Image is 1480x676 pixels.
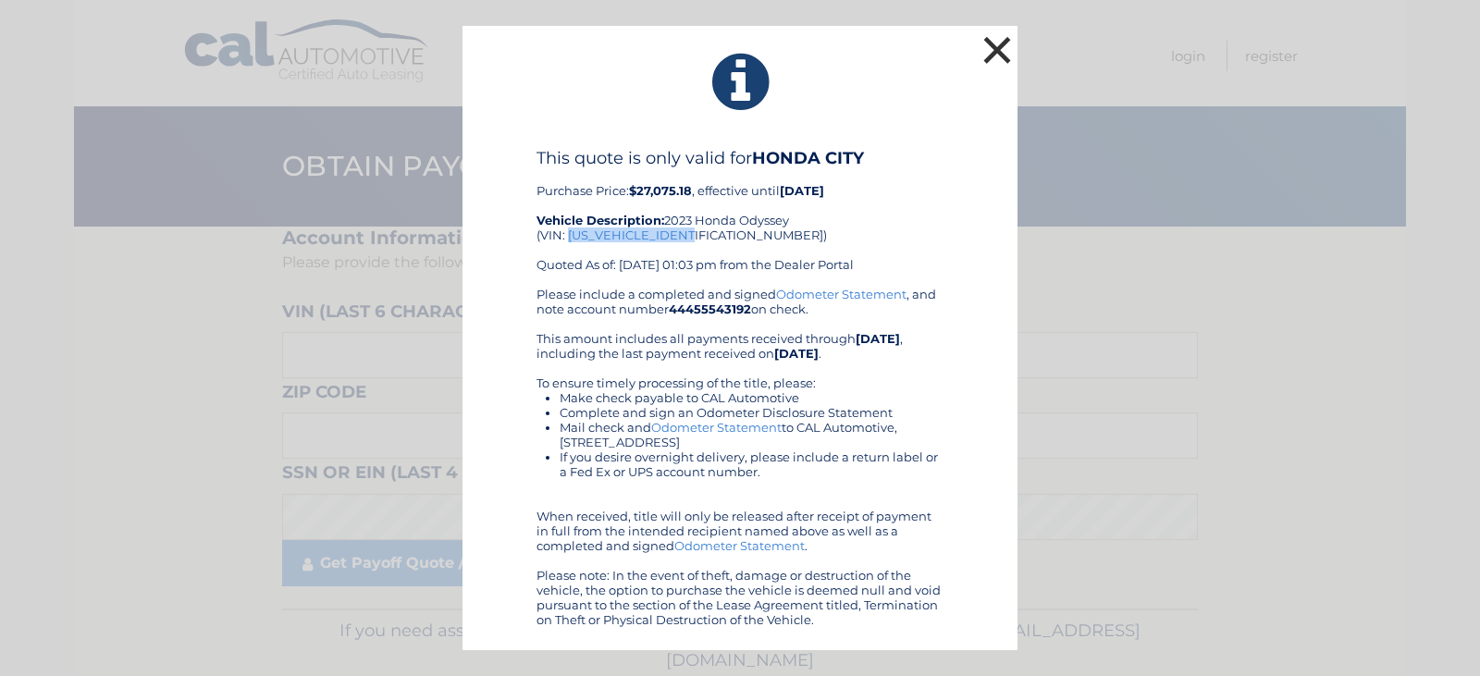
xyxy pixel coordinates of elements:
[651,420,782,435] a: Odometer Statement
[560,420,943,449] li: Mail check and to CAL Automotive, [STREET_ADDRESS]
[674,538,805,553] a: Odometer Statement
[979,31,1016,68] button: ×
[856,331,900,346] b: [DATE]
[776,287,906,301] a: Odometer Statement
[536,148,943,168] h4: This quote is only valid for
[752,148,864,168] b: HONDA CITY
[629,183,692,198] b: $27,075.18
[536,213,664,227] strong: Vehicle Description:
[560,449,943,479] li: If you desire overnight delivery, please include a return label or a Fed Ex or UPS account number.
[774,346,819,361] b: [DATE]
[560,405,943,420] li: Complete and sign an Odometer Disclosure Statement
[669,301,751,316] b: 44455543192
[536,287,943,627] div: Please include a completed and signed , and note account number on check. This amount includes al...
[536,148,943,287] div: Purchase Price: , effective until 2023 Honda Odyssey (VIN: [US_VEHICLE_IDENTIFICATION_NUMBER]) Qu...
[560,390,943,405] li: Make check payable to CAL Automotive
[780,183,824,198] b: [DATE]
